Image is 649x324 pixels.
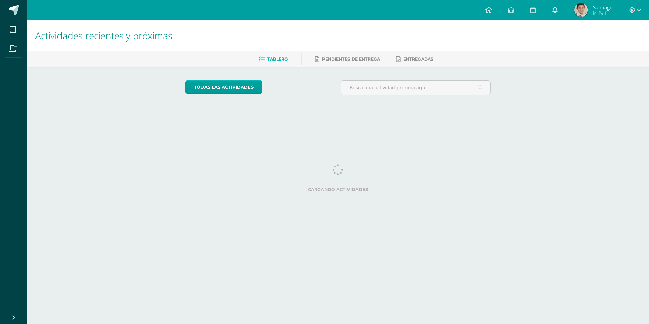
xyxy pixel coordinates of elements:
[185,80,262,94] a: todas las Actividades
[267,56,288,62] span: Tablero
[322,56,380,62] span: Pendientes de entrega
[315,54,380,65] a: Pendientes de entrega
[593,4,613,11] span: Santiago
[185,187,491,192] label: Cargando actividades
[341,81,491,94] input: Busca una actividad próxima aquí...
[574,3,588,17] img: 0763504484c9044cbf5be1d5c74fd0dd.png
[396,54,433,65] a: Entregadas
[403,56,433,62] span: Entregadas
[593,10,613,16] span: Mi Perfil
[259,54,288,65] a: Tablero
[35,29,172,42] span: Actividades recientes y próximas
